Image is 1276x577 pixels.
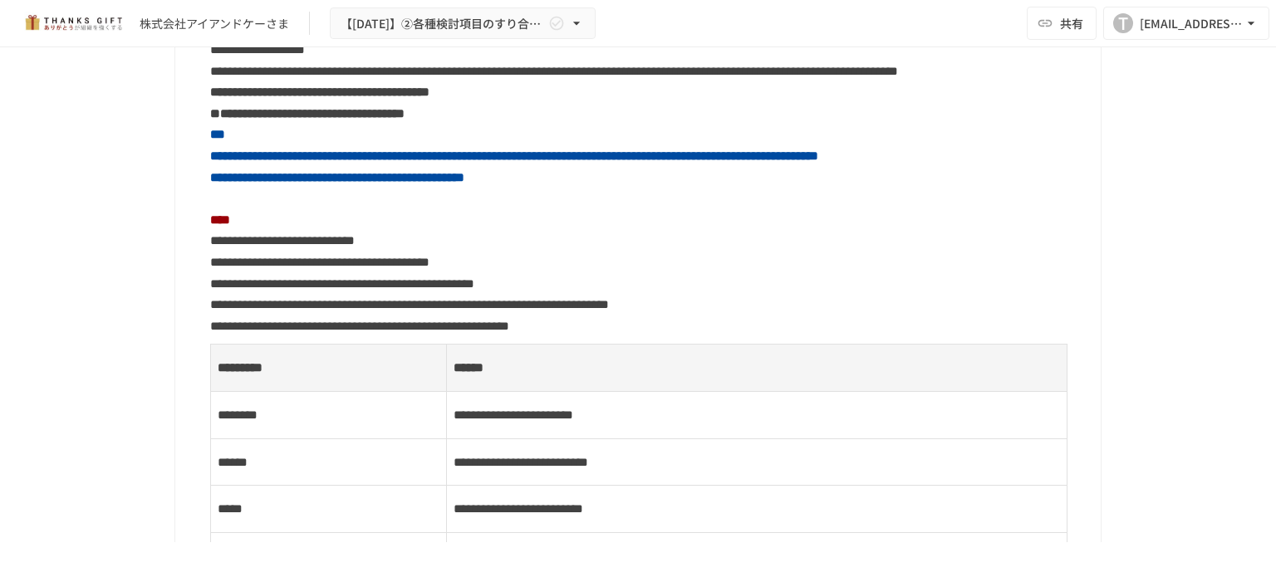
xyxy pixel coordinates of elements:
[1060,14,1083,32] span: 共有
[330,7,596,40] button: 【[DATE]】②各種検討項目のすり合わせ/ THANKS GIFTキックオフMTG
[1113,13,1133,33] div: T
[1140,13,1243,34] div: [EMAIL_ADDRESS][DOMAIN_NAME]
[1027,7,1097,40] button: 共有
[140,15,289,32] div: 株式会社アイアンドケーさま
[1103,7,1269,40] button: T[EMAIL_ADDRESS][DOMAIN_NAME]
[20,10,126,37] img: mMP1OxWUAhQbsRWCurg7vIHe5HqDpP7qZo7fRoNLXQh
[341,13,545,34] span: 【[DATE]】②各種検討項目のすり合わせ/ THANKS GIFTキックオフMTG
